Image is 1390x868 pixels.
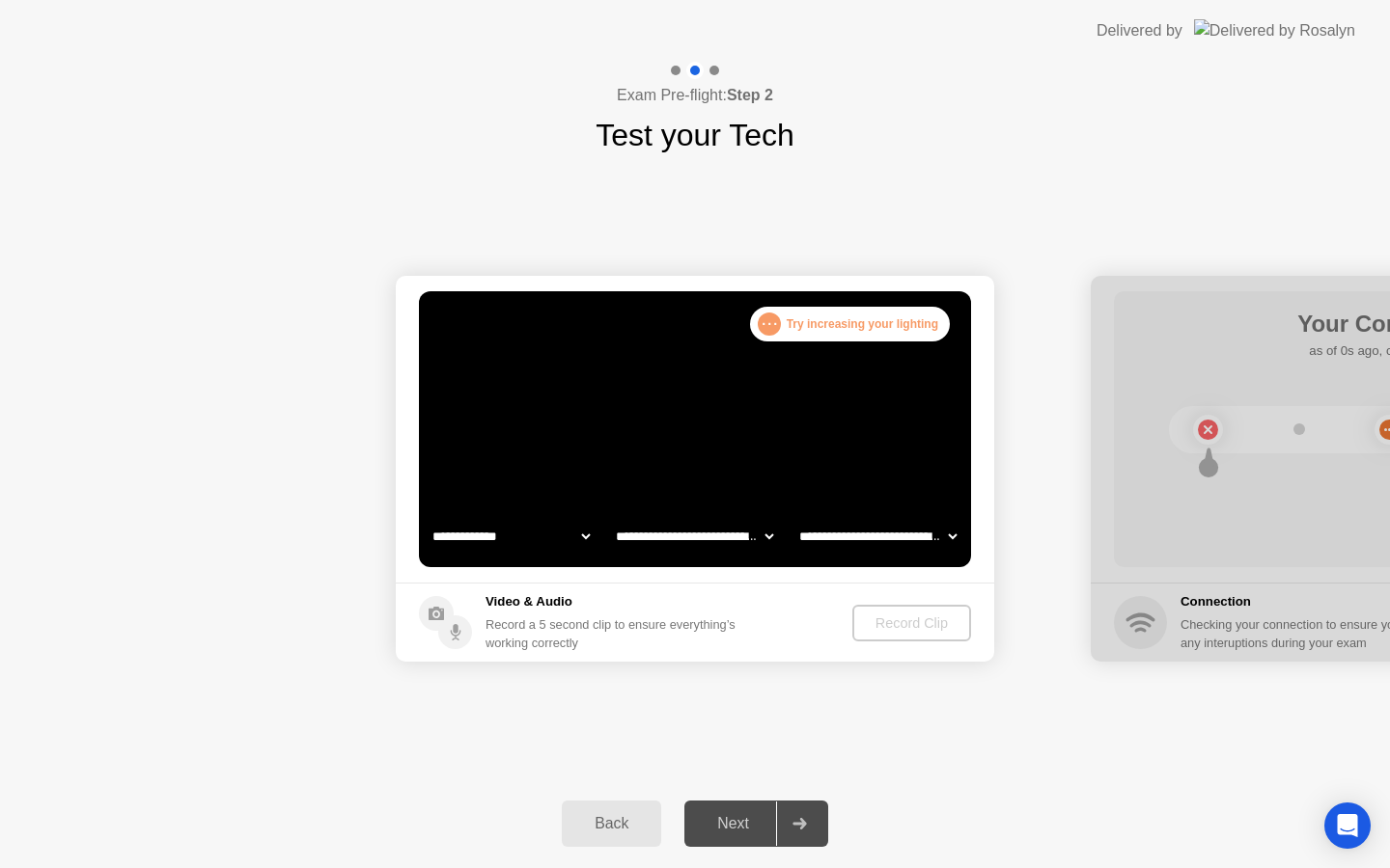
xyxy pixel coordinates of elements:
div: Back [568,815,655,832]
div: Open Intercom Messenger [1324,802,1371,849]
button: Record Clip [852,605,971,641]
h5: Video & Audio [486,592,743,611]
b: Step 2 [727,87,773,103]
h4: Exam Pre-flight: [617,84,773,107]
div: Next [690,815,776,832]
div: Record Clip [860,615,963,631]
select: Available cameras [429,517,594,556]
button: Next [684,800,828,847]
select: Available microphones [795,517,960,556]
div: Try increasing your lighting [750,307,950,341]
select: Available speakers [612,517,777,556]
div: Delivered by [1097,19,1182,42]
button: Back [562,800,661,847]
img: Delivered by Rosalyn [1194,19,1355,41]
h1: Test your Tech [596,112,794,158]
div: Record a 5 second clip to ensure everything’s working correctly [486,615,743,652]
div: . . . [758,312,781,336]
